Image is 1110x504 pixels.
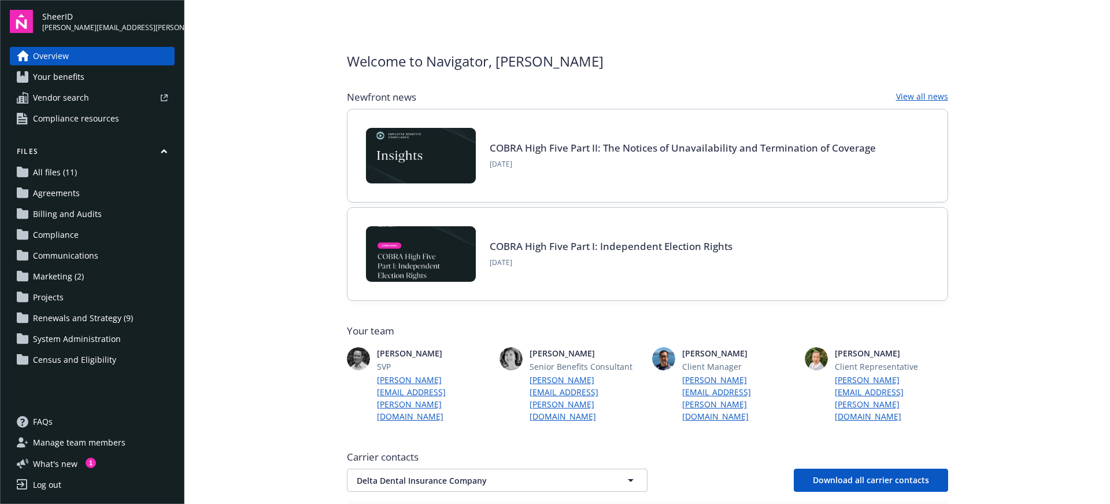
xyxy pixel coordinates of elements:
a: Marketing (2) [10,267,175,286]
span: Carrier contacts [347,450,948,464]
span: Renewals and Strategy (9) [33,309,133,328]
a: Billing and Audits [10,205,175,223]
img: photo [652,347,675,370]
img: BLOG-Card Image - Compliance - COBRA High Five Pt 1 07-18-25.jpg [366,226,476,282]
span: Projects [33,288,64,307]
img: photo [499,347,523,370]
span: [DATE] [490,159,876,170]
span: Vendor search [33,89,89,107]
span: Senior Benefits Consultant [530,360,643,373]
span: Marketing (2) [33,267,84,286]
a: Projects [10,288,175,307]
button: Files [10,146,175,161]
span: Compliance resources [33,109,119,128]
a: Overview [10,47,175,65]
span: [PERSON_NAME][EMAIL_ADDRESS][PERSON_NAME][DOMAIN_NAME] [42,23,175,33]
span: FAQs [33,413,53,431]
span: Newfront news [347,90,416,104]
button: SheerID[PERSON_NAME][EMAIL_ADDRESS][PERSON_NAME][DOMAIN_NAME] [42,10,175,33]
a: [PERSON_NAME][EMAIL_ADDRESS][PERSON_NAME][DOMAIN_NAME] [835,374,948,422]
span: SheerID [42,10,175,23]
img: Card Image - EB Compliance Insights.png [366,128,476,183]
a: Vendor search [10,89,175,107]
a: Your benefits [10,68,175,86]
span: Your benefits [33,68,84,86]
span: Compliance [33,226,79,244]
a: [PERSON_NAME][EMAIL_ADDRESS][PERSON_NAME][DOMAIN_NAME] [682,374,795,422]
span: Your team [347,324,948,338]
a: Compliance [10,226,175,244]
button: What's new1 [10,458,96,470]
button: Delta Dental Insurance Company [347,469,647,492]
span: [DATE] [490,257,732,268]
a: Manage team members [10,433,175,452]
span: All files (11) [33,163,77,182]
span: Overview [33,47,69,65]
span: Census and Eligibility [33,351,116,369]
a: COBRA High Five Part II: The Notices of Unavailability and Termination of Coverage [490,141,876,154]
button: Download all carrier contacts [794,469,948,492]
span: Client Manager [682,360,795,373]
a: Census and Eligibility [10,351,175,369]
a: View all news [896,90,948,104]
a: All files (11) [10,163,175,182]
div: 1 [86,458,96,468]
a: Agreements [10,184,175,203]
a: System Administration [10,330,175,348]
span: System Administration [33,330,121,348]
span: Agreements [33,184,80,203]
span: [PERSON_NAME] [530,347,643,359]
div: Log out [33,476,61,494]
a: Compliance resources [10,109,175,128]
img: photo [347,347,370,370]
a: Renewals and Strategy (9) [10,309,175,328]
span: Manage team members [33,433,125,452]
span: [PERSON_NAME] [682,347,795,359]
span: Communications [33,247,98,265]
a: [PERSON_NAME][EMAIL_ADDRESS][PERSON_NAME][DOMAIN_NAME] [530,374,643,422]
span: Delta Dental Insurance Company [357,474,597,487]
span: [PERSON_NAME] [377,347,490,359]
a: COBRA High Five Part I: Independent Election Rights [490,240,732,253]
span: What ' s new [33,458,77,470]
img: navigator-logo.svg [10,10,33,33]
span: [PERSON_NAME] [835,347,948,359]
span: Billing and Audits [33,205,102,223]
span: Download all carrier contacts [813,474,929,485]
a: [PERSON_NAME][EMAIL_ADDRESS][PERSON_NAME][DOMAIN_NAME] [377,374,490,422]
img: photo [805,347,828,370]
span: Welcome to Navigator , [PERSON_NAME] [347,51,604,72]
a: FAQs [10,413,175,431]
span: Client Representative [835,360,948,373]
a: Communications [10,247,175,265]
span: SVP [377,360,490,373]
